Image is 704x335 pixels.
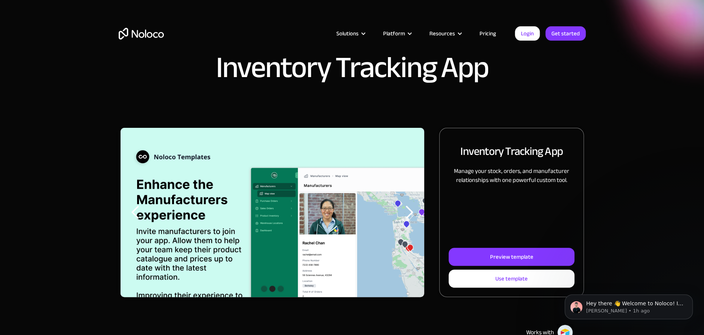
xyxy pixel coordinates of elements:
a: Login [515,26,540,41]
p: Manage your stock, orders, and manufacturer relationships with one powerful custom tool. [449,167,574,185]
a: home [119,28,164,39]
h2: Inventory Tracking App [460,143,562,159]
a: Pricing [470,29,505,38]
div: Show slide 2 of 3 [269,286,275,292]
div: Solutions [327,29,374,38]
div: 2 of 3 [120,128,424,297]
div: Resources [429,29,455,38]
div: Platform [383,29,405,38]
div: Use template [495,274,528,283]
div: Platform [374,29,420,38]
div: Resources [420,29,470,38]
h1: Inventory Tracking App [216,53,489,83]
div: next slide [394,128,424,297]
div: carousel [121,128,425,297]
div: Show slide 3 of 3 [278,286,284,292]
a: Preview template [449,248,574,266]
div: Show slide 1 of 3 [261,286,267,292]
iframe: Intercom notifications message [553,279,704,331]
a: Use template [449,270,574,288]
div: previous slide [121,128,151,297]
a: Get started [545,26,586,41]
div: Preview template [490,252,533,262]
div: Solutions [336,29,359,38]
